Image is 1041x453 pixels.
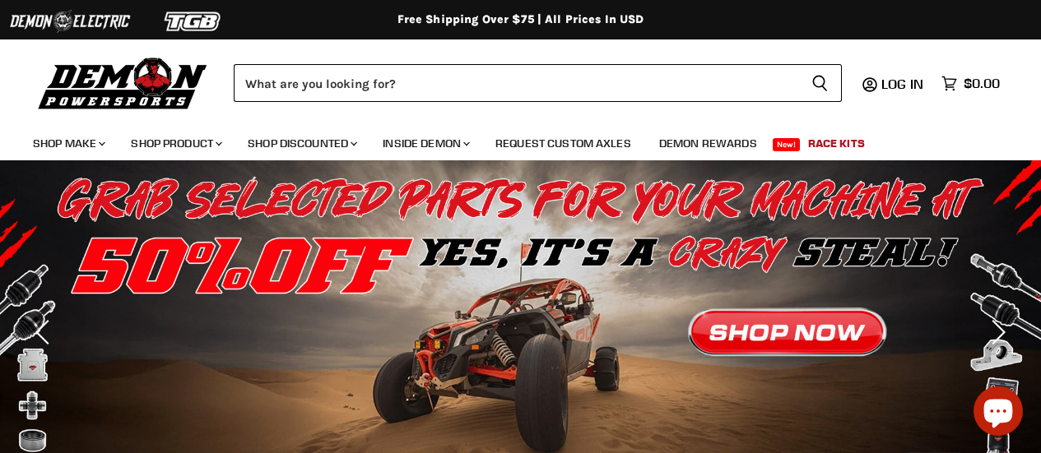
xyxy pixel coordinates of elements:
[132,6,255,37] img: TGB Logo 2
[933,72,1008,95] a: $0.00
[798,64,842,102] button: Search
[235,127,367,160] a: Shop Discounted
[8,6,132,37] img: Demon Electric Logo 2
[796,127,877,160] a: Race Kits
[773,138,801,151] span: New!
[969,386,1028,440] inbox-online-store-chat: Shopify online store chat
[119,127,232,160] a: Shop Product
[881,76,923,92] span: Log in
[29,316,62,349] button: Previous
[647,127,769,160] a: Demon Rewards
[483,127,644,160] a: Request Custom Axles
[234,64,798,102] input: Search
[964,76,1000,91] span: $0.00
[33,53,213,112] img: Demon Powersports
[234,64,842,102] form: Product
[21,120,996,160] ul: Main menu
[979,316,1012,349] button: Next
[874,76,933,91] a: Log in
[370,127,480,160] a: Inside Demon
[21,127,115,160] a: Shop Make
